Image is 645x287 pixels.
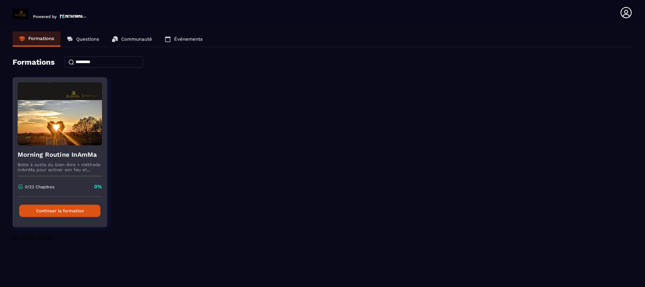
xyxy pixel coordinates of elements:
[60,32,105,47] a: Questions
[174,36,203,42] p: Événements
[18,162,102,172] p: Boite à outils du bien-être + méthode InAmMa pour activer son feu et écouter la voix de son coeur...
[94,183,102,190] p: 0%
[76,36,99,42] p: Questions
[105,32,158,47] a: Communauté
[13,32,60,47] a: Formations
[33,14,57,19] p: Powered by
[121,36,152,42] p: Communauté
[28,36,54,41] p: Formations
[60,14,86,19] img: logo
[13,77,115,235] a: formation-backgroundMorning Routine InAmMaBoite à outils du bien-être + méthode InAmMa pour activ...
[158,32,209,47] a: Événements
[19,205,100,217] button: Continuer la formation
[13,9,28,19] img: logo-branding
[13,58,55,67] h4: Formations
[18,150,102,159] h4: Morning Routine InAmMa
[13,235,54,241] span: No more results!
[25,184,54,189] p: 0/22 Chapitres
[18,82,102,145] img: formation-background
